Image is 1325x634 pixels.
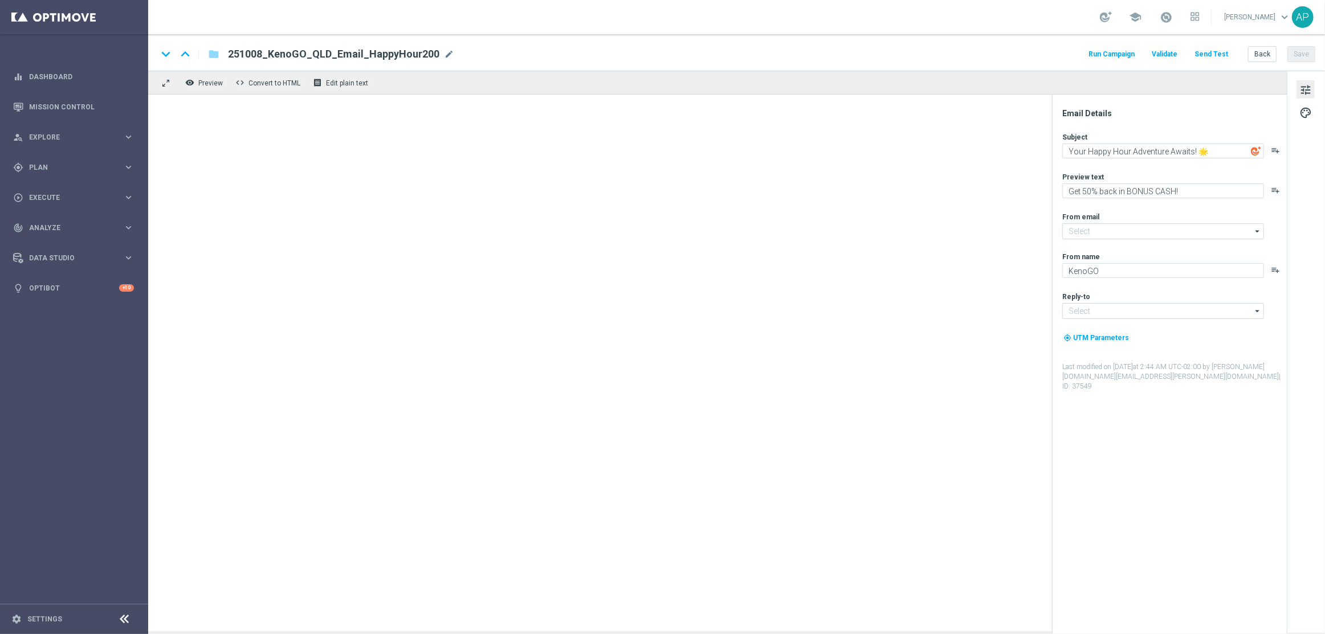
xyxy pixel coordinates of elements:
button: Mission Control [13,103,134,112]
span: school [1129,11,1141,23]
button: folder [207,45,221,63]
button: Save [1287,46,1315,62]
div: Email Details [1062,108,1286,118]
button: tune [1297,80,1315,99]
span: Preview [198,79,223,87]
span: UTM Parameters [1073,334,1129,342]
button: lightbulb Optibot +10 [13,284,134,293]
div: Dashboard [13,62,134,92]
i: gps_fixed [13,162,23,173]
div: Optibot [13,273,134,303]
i: track_changes [13,223,23,233]
span: Analyze [29,224,123,231]
button: Send Test [1193,47,1230,62]
i: keyboard_arrow_right [123,192,134,203]
button: play_circle_outline Execute keyboard_arrow_right [13,193,134,202]
button: track_changes Analyze keyboard_arrow_right [13,223,134,232]
div: AP [1292,6,1314,28]
i: keyboard_arrow_right [123,132,134,142]
button: code Convert to HTML [233,75,305,90]
i: folder [208,47,219,61]
button: gps_fixed Plan keyboard_arrow_right [13,163,134,172]
label: From name [1062,252,1100,261]
div: Mission Control [13,92,134,122]
button: Data Studio keyboard_arrow_right [13,253,134,263]
i: keyboard_arrow_right [123,222,134,233]
span: Convert to HTML [248,79,300,87]
label: From email [1062,212,1099,222]
span: Data Studio [29,255,123,261]
span: Plan [29,164,123,171]
span: Execute [29,194,123,201]
i: my_location [1063,334,1071,342]
i: arrow_drop_down [1252,304,1263,318]
a: Settings [27,616,62,623]
label: Reply-to [1062,292,1090,301]
button: my_location UTM Parameters [1062,332,1130,344]
label: Preview text [1062,173,1104,182]
i: person_search [13,132,23,142]
span: mode_edit [444,49,454,59]
i: settings [11,614,22,624]
input: Select [1062,303,1264,319]
button: playlist_add [1271,186,1280,195]
i: keyboard_arrow_right [123,252,134,263]
span: 251008_KenoGO_QLD_Email_HappyHour200 [228,47,439,61]
div: +10 [119,284,134,292]
a: [PERSON_NAME]keyboard_arrow_down [1223,9,1292,26]
label: Subject [1062,133,1087,142]
a: Optibot [29,273,119,303]
div: Analyze [13,223,123,233]
i: arrow_drop_down [1252,224,1263,239]
div: Plan [13,162,123,173]
button: remove_red_eye Preview [182,75,228,90]
button: palette [1297,103,1315,121]
button: receipt Edit plain text [310,75,373,90]
i: keyboard_arrow_up [177,46,194,63]
span: code [235,78,244,87]
span: Explore [29,134,123,141]
i: lightbulb [13,283,23,293]
div: Explore [13,132,123,142]
span: keyboard_arrow_down [1278,11,1291,23]
input: Select [1062,223,1264,239]
button: Back [1248,46,1277,62]
a: Mission Control [29,92,134,122]
div: Execute [13,193,123,203]
button: equalizer Dashboard [13,72,134,81]
label: Last modified on [DATE] at 2:44 AM UTC-02:00 by [PERSON_NAME][DOMAIN_NAME][EMAIL_ADDRESS][PERSON_... [1062,362,1286,391]
button: playlist_add [1271,265,1280,275]
span: tune [1299,83,1312,97]
span: Validate [1152,50,1177,58]
button: Run Campaign [1087,47,1136,62]
span: palette [1299,105,1312,120]
button: Validate [1150,47,1179,62]
i: keyboard_arrow_right [123,162,134,173]
i: equalizer [13,72,23,82]
button: person_search Explore keyboard_arrow_right [13,133,134,142]
i: keyboard_arrow_down [157,46,174,63]
div: Data Studio [13,253,123,263]
img: optiGenie.svg [1251,146,1261,156]
a: Dashboard [29,62,134,92]
i: play_circle_outline [13,193,23,203]
span: Edit plain text [326,79,368,87]
button: playlist_add [1271,146,1280,155]
i: receipt [313,78,322,87]
i: remove_red_eye [185,78,194,87]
